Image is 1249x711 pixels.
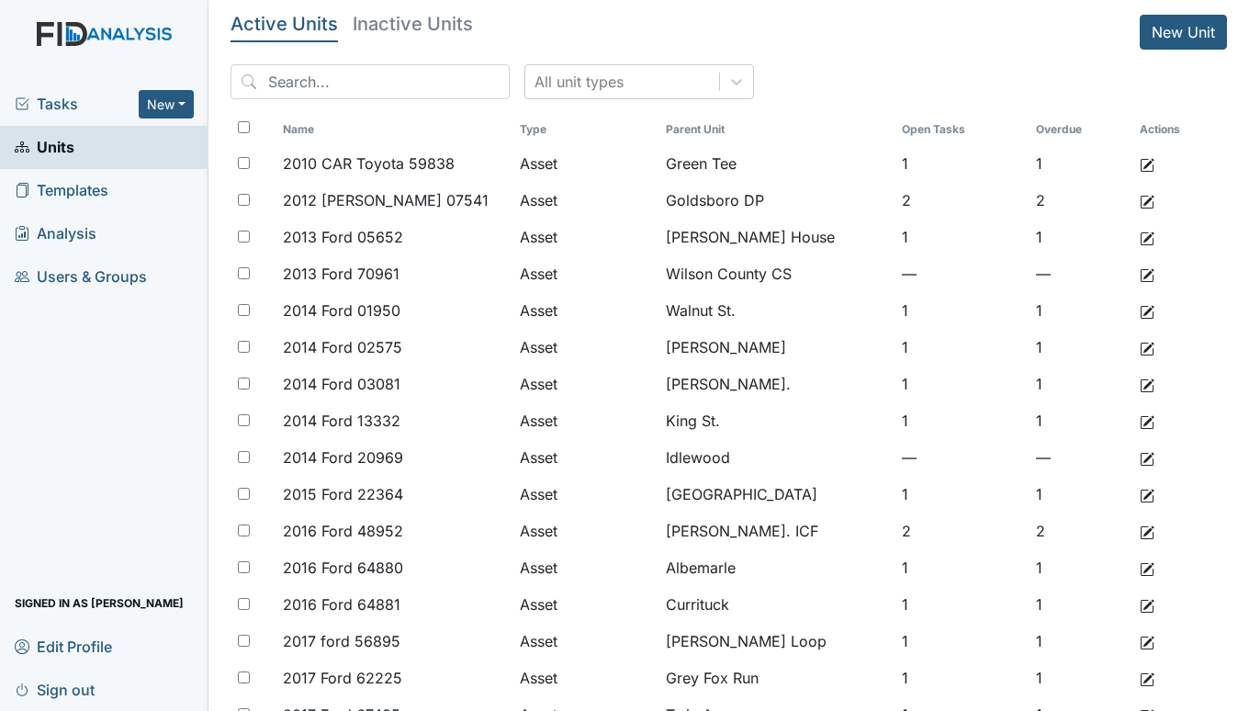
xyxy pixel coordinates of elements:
td: Asset [512,255,658,292]
td: 1 [895,219,1029,255]
td: 1 [1029,623,1132,660]
span: Edit Profile [15,632,112,660]
span: 2014 Ford 03081 [283,373,400,395]
td: 1 [895,660,1029,696]
td: Currituck [658,586,895,623]
td: Asset [512,402,658,439]
span: Sign out [15,675,95,704]
span: 2014 Ford 01950 [283,299,400,322]
td: Asset [512,219,658,255]
td: Grey Fox Run [658,660,895,696]
td: 1 [895,329,1029,366]
span: 2017 ford 56895 [283,630,400,652]
div: All unit types [534,71,624,93]
td: King St. [658,402,895,439]
th: Toggle SortBy [1029,114,1132,145]
td: 1 [1029,145,1132,182]
td: 1 [895,145,1029,182]
td: Asset [512,549,658,586]
th: Actions [1132,114,1224,145]
span: 2013 Ford 70961 [283,263,399,285]
td: [PERSON_NAME] Loop [658,623,895,660]
td: Asset [512,623,658,660]
td: 1 [1029,329,1132,366]
td: 2 [895,182,1029,219]
td: Asset [512,513,658,549]
th: Toggle SortBy [895,114,1029,145]
td: — [895,255,1029,292]
td: Asset [512,182,658,219]
input: Search... [231,64,510,99]
span: Analysis [15,220,96,248]
td: Green Tee [658,145,895,182]
button: New [139,90,194,118]
td: 1 [1029,549,1132,586]
td: 1 [895,402,1029,439]
span: 2010 CAR Toyota 59838 [283,152,455,175]
span: 2014 Ford 13332 [283,410,400,432]
td: — [1029,439,1132,476]
td: — [895,439,1029,476]
a: New Unit [1140,15,1227,50]
span: 2013 Ford 05652 [283,226,403,248]
td: 1 [1029,366,1132,402]
td: — [1029,255,1132,292]
span: 2016 Ford 64881 [283,593,400,615]
td: [PERSON_NAME]. ICF [658,513,895,549]
td: Asset [512,292,658,329]
td: 1 [895,476,1029,513]
input: Toggle All Rows Selected [238,121,250,133]
span: 2012 [PERSON_NAME] 07541 [283,189,489,211]
span: 2017 Ford 62225 [283,667,402,689]
span: Units [15,133,74,162]
td: 1 [1029,292,1132,329]
td: [PERSON_NAME] [658,329,895,366]
td: 1 [1029,660,1132,696]
td: 2 [1029,182,1132,219]
td: 1 [895,586,1029,623]
span: 2014 Ford 02575 [283,336,402,358]
span: 2015 Ford 22364 [283,483,403,505]
td: 1 [1029,476,1132,513]
th: Toggle SortBy [658,114,895,145]
td: Asset [512,660,658,696]
td: Walnut St. [658,292,895,329]
td: Asset [512,329,658,366]
a: Tasks [15,93,139,115]
td: Asset [512,366,658,402]
th: Toggle SortBy [276,114,512,145]
td: 2 [895,513,1029,549]
td: 1 [895,623,1029,660]
td: Asset [512,145,658,182]
span: Templates [15,176,108,205]
td: Asset [512,476,658,513]
td: Goldsboro DP [658,182,895,219]
td: 2 [1029,513,1132,549]
span: 2016 Ford 48952 [283,520,403,542]
span: Users & Groups [15,263,147,291]
td: Albemarle [658,549,895,586]
td: 1 [1029,219,1132,255]
td: 1 [895,549,1029,586]
td: 1 [1029,402,1132,439]
th: Toggle SortBy [512,114,658,145]
td: Wilson County CS [658,255,895,292]
td: 1 [895,366,1029,402]
td: Idlewood [658,439,895,476]
td: [PERSON_NAME]. [658,366,895,402]
span: 2016 Ford 64880 [283,557,403,579]
td: 1 [895,292,1029,329]
td: [PERSON_NAME] House [658,219,895,255]
td: 1 [1029,586,1132,623]
td: Asset [512,586,658,623]
td: Asset [512,439,658,476]
span: Signed in as [PERSON_NAME] [15,589,184,617]
h5: Active Units [231,15,338,33]
span: 2014 Ford 20969 [283,446,403,468]
h5: Inactive Units [353,15,473,33]
td: [GEOGRAPHIC_DATA] [658,476,895,513]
